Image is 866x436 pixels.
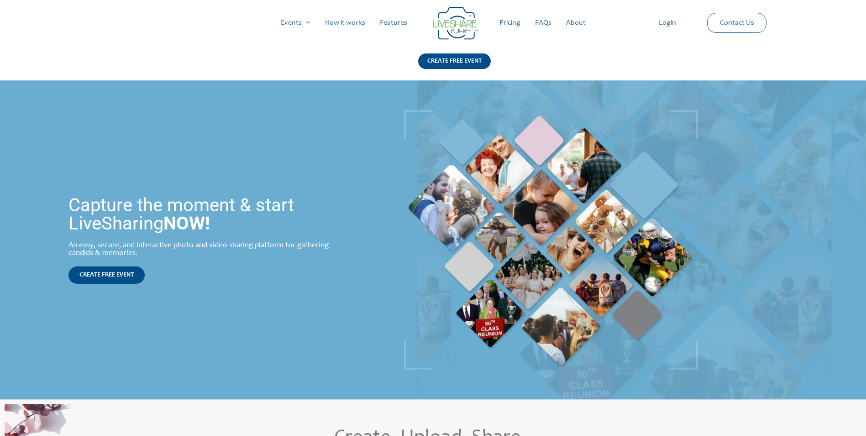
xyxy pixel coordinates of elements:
[373,8,415,37] a: Features
[68,242,345,257] div: An easy, secure, and interactive photo and video sharing platform for gathering candids & memories.
[273,8,318,37] a: Events
[651,8,683,37] a: Login
[559,8,593,37] a: About
[16,8,850,37] nav: Site Navigation
[433,7,479,40] img: Group 14 | Live Photo Slideshow for Events | Create Free Events Album for Any Occasion
[418,53,491,69] div: CREATE FREE EVENT
[163,213,210,234] strong: NOW!
[318,8,373,37] a: How it works
[528,8,559,37] a: FAQs
[68,266,145,284] a: CREATE FREE EVENT
[492,8,528,37] a: Pricing
[79,272,134,278] span: CREATE FREE EVENT
[68,196,345,233] h1: Capture the moment & start LiveSharing
[404,110,698,370] img: home_banner_pic | Live Photo Slideshow for Events | Create Free Events Album for Any Occasion
[713,13,761,32] a: Contact Us
[418,53,491,80] a: CREATE FREE EVENT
